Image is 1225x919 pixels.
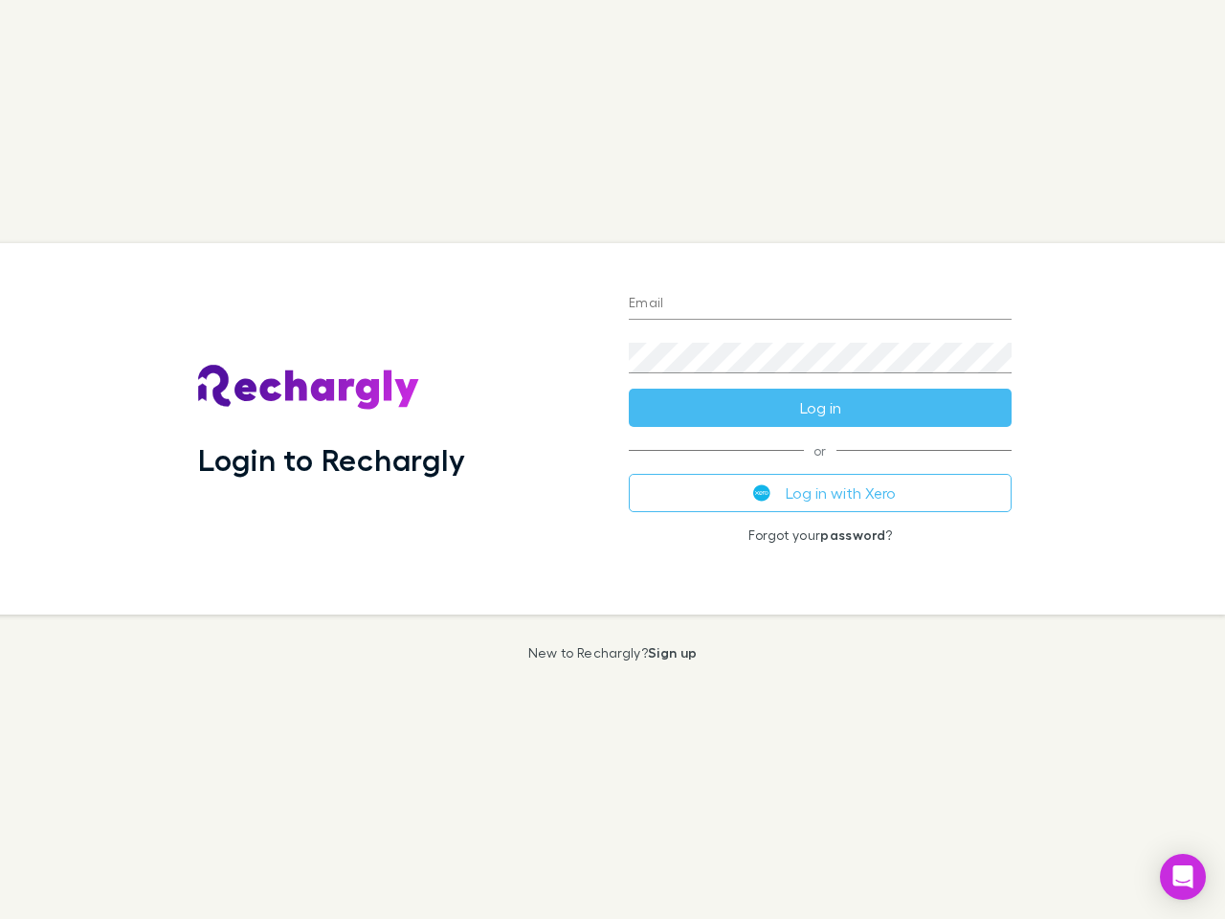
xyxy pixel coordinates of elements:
img: Xero's logo [753,484,770,502]
img: Rechargly's Logo [198,365,420,411]
a: password [820,527,885,543]
a: Sign up [648,644,697,661]
button: Log in with Xero [629,474,1012,512]
button: Log in [629,389,1012,427]
h1: Login to Rechargly [198,441,465,478]
p: Forgot your ? [629,527,1012,543]
p: New to Rechargly? [528,645,698,661]
span: or [629,450,1012,451]
div: Open Intercom Messenger [1160,854,1206,900]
